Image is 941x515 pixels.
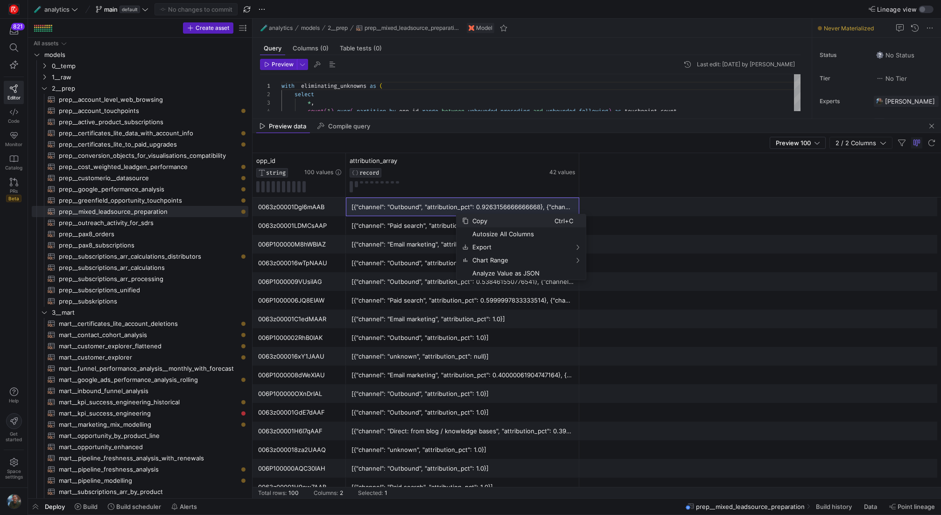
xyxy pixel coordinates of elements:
[260,59,297,70] button: Preview
[32,49,248,60] div: Press SPACE to select this row.
[32,452,248,464] a: mart__pipeline_freshness_analysis_with_renewals​​​​​​​​​​
[258,310,340,328] div: 0063z00001C1edMAAR
[59,162,238,172] span: prep__cost_weighted_leadgen_performance​​​​​​​​​​
[32,127,248,139] div: Press SPACE to select this row.
[350,157,397,164] span: attribution_array
[260,82,270,90] div: 1
[256,157,275,164] span: opp_id
[258,366,340,384] div: 006P1000008dWeXIAU
[4,454,24,484] a: Spacesettings
[59,352,238,363] span: mart__customer_explorer​​​​​​​​​​
[32,486,248,497] div: Press SPACE to select this row.
[32,150,248,161] div: Press SPACE to select this row.
[32,352,248,363] a: mart__customer_explorer​​​​​​​​​​
[266,169,286,176] span: STRING
[180,503,197,510] span: Alerts
[34,40,58,47] div: All assets
[167,499,201,515] button: Alerts
[812,499,858,515] button: Build history
[6,431,22,442] span: Get started
[260,25,267,31] span: 🧪
[4,383,24,408] button: Help
[196,25,229,31] span: Create asset
[32,452,248,464] div: Press SPACE to select this row.
[776,139,811,147] span: Preview 100
[32,183,248,195] a: prep__google_performance_analysis​​​​​​​​​​
[469,254,555,267] span: Chart Range
[116,503,161,510] span: Build scheduler
[258,441,340,459] div: 0063z000018za2UAAQ
[358,490,383,496] div: Selected:
[59,397,238,408] span: mart__kpi_success_engineering_historical​​​​​​​​​​
[697,61,795,68] div: Last edit: [DATE] by [PERSON_NAME]
[468,107,497,115] span: unbounded
[59,195,238,206] span: prep__greenfield_opportunity_touchpoints​​​​​​​​​​
[5,468,23,480] span: Space settings
[44,49,247,60] span: models
[44,6,70,13] span: analytics
[52,72,247,83] span: 1__raw
[500,107,530,115] span: preceding
[59,218,238,228] span: prep__outreach_activity_for_sdrs​​​​​​​​​​
[885,499,939,515] button: Point lineage
[301,82,366,90] span: eliminating_unknowns
[898,503,935,510] span: Point lineage
[281,82,295,90] span: with
[32,408,248,419] a: mart__kpi_success_engineering​​​​​​​​​​
[32,172,248,183] a: prep__customerio__datasource​​​​​​​​​​
[351,347,574,366] div: [{"channel": "unknown", "attribution_pct": null}]
[258,273,340,291] div: 006P1000009VUsiIAG
[442,107,464,115] span: between
[32,195,248,206] a: prep__greenfield_opportunity_touchpoints​​​​​​​​​​
[258,347,340,366] div: 0063z000016xY1JAAU
[32,38,248,49] div: Press SPACE to select this row.
[351,403,574,422] div: [{"channel": "Outbound", "attribution_pct": 1.0}]
[32,161,248,172] a: prep__cost_weighted_leadgen_performance​​​​​​​​​​
[272,61,294,68] span: Preview
[876,75,907,82] span: No Tier
[876,51,914,59] span: No Status
[32,105,248,116] div: Press SPACE to select this row.
[32,94,248,105] div: Press SPACE to select this row.
[59,386,238,396] span: mart__inbound_funnel_analysis​​​​​​​​​​
[32,441,248,452] div: Press SPACE to select this row.
[32,475,248,486] div: Press SPACE to select this row.
[370,82,376,90] span: as
[59,341,238,352] span: mart__customer_explorer_flattened​​​​​​​​​​
[59,240,238,251] span: prep__pax8_subscriptions​​​​​​​​​​
[533,107,543,115] span: and
[32,486,248,497] a: mart__subscriptions_arr_by_product​​​​​​​​​​
[32,273,248,284] div: Press SPACE to select this row.
[4,409,24,446] button: Getstarted
[32,240,248,251] a: prep__pax8_subscriptions​​​​​​​​​​
[328,25,348,31] span: 2__prep
[350,107,353,115] span: (
[4,104,24,127] a: Code
[4,81,24,104] a: Editor
[258,198,340,216] div: 0063z00001Dgl6mAAB
[260,107,270,115] div: 4
[32,161,248,172] div: Press SPACE to select this row.
[373,45,382,51] span: (0)
[351,459,574,478] div: [{"channel": "Outbound", "attribution_pct": 1.0}]
[258,235,340,254] div: 006P100000M8hWBIAZ
[59,408,238,419] span: mart__kpi_success_engineering​​​​​​​​​​
[876,98,883,105] img: https://storage.googleapis.com/y42-prod-data-exchange/images/6IdsliWYEjCj6ExZYNtk9pMT8U8l8YHLguyz...
[327,107,330,115] span: 1
[836,139,880,147] span: 2 / 2 Columns
[469,25,474,31] img: undefined
[258,217,340,235] div: 0063z00001LDMCsAAP
[308,107,324,115] span: count
[59,274,238,284] span: prep__subscriptions_arr_processing​​​​​​​​​​
[7,494,21,509] img: https://storage.googleapis.com/y42-prod-data-exchange/images/6IdsliWYEjCj6ExZYNtk9pMT8U8l8YHLguyz...
[59,285,238,296] span: prep__subscriptions_unified​​​​​​​​​​
[32,475,248,486] a: mart__pipeline_modelling​​​​​​​​​​
[59,262,238,273] span: prep__subscriptions_arr_calculations​​​​​​​​​​
[59,419,238,430] span: mart__marketing_mix_modelling​​​​​​​​​​
[320,45,329,51] span: (0)
[328,123,370,129] span: Compile query
[7,95,21,100] span: Editor
[311,99,314,106] span: ,
[354,22,461,34] button: prep__mixed_leadsource_preparation
[876,51,884,59] img: No status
